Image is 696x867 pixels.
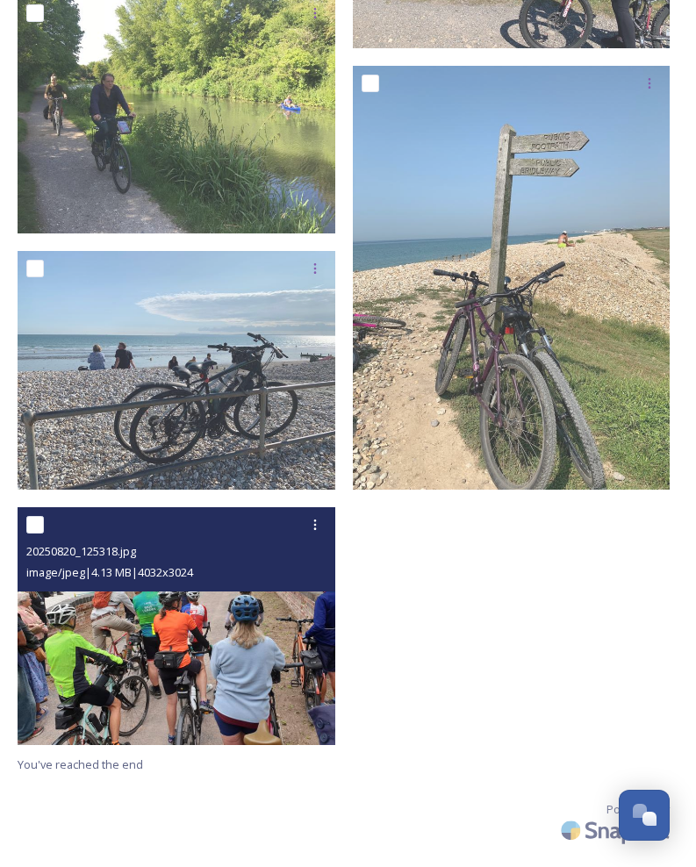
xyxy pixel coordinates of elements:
[606,801,670,818] span: Powered by
[26,543,136,559] span: 20250820_125318.jpg
[353,66,671,489] img: Picture 1.jpg
[26,564,193,580] span: image/jpeg | 4.13 MB | 4032 x 3024
[556,810,678,851] img: SnapSea Logo
[18,251,335,490] img: Picture 2.jpg
[18,507,335,746] img: 20250820_125318.jpg
[18,756,143,772] span: You've reached the end
[619,790,670,841] button: Open Chat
